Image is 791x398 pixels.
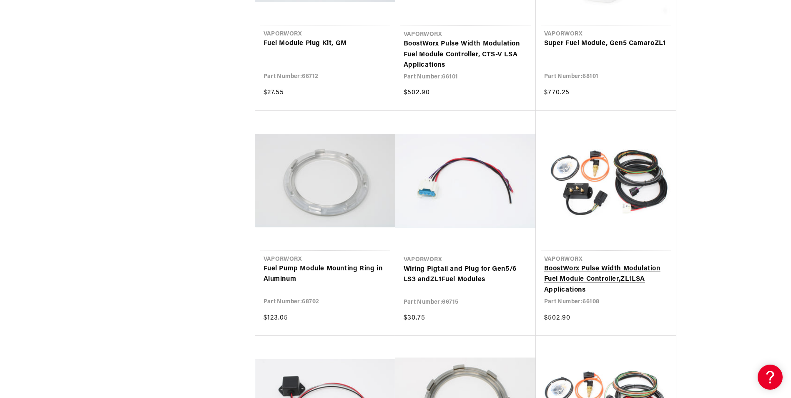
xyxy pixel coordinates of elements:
a: BoostWorx Pulse Width Modulation Fuel Module Controller,ZL1LSA Applications [544,264,668,296]
a: Super Fuel Module, Gen5 CamaroZL1 [544,38,668,49]
a: Wiring Pigtail and Plug for Gen5/6 LS3 andZL1Fuel Modules [404,264,527,285]
a: Fuel Module Plug Kit, GM [264,38,387,49]
a: BoostWorx Pulse Width Modulation Fuel Module Controller, CTS-V LSA Applications [404,39,527,71]
a: Fuel Pump Module Mounting Ring in Aluminum [264,264,387,285]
